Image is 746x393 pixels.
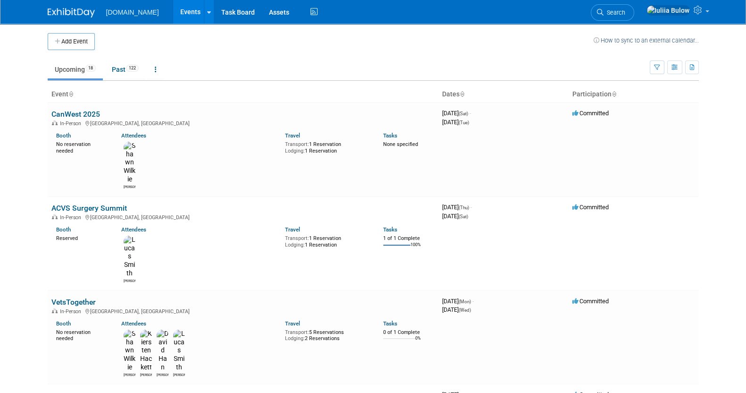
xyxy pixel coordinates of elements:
span: Transport: [285,329,309,335]
a: Tasks [383,132,397,139]
span: Committed [572,110,609,117]
span: - [469,110,471,117]
span: (Sat) [459,214,468,219]
div: Shawn Wilkie [124,372,135,377]
span: (Tue) [459,120,469,125]
div: No reservation needed [56,327,108,342]
span: Transport: [285,141,309,147]
img: ExhibitDay [48,8,95,17]
div: 5 Reservations 2 Reservations [285,327,369,342]
span: (Wed) [459,308,471,313]
span: - [472,298,474,305]
div: 0 of 1 Complete [383,329,435,336]
a: Booth [56,320,71,327]
div: [GEOGRAPHIC_DATA], [GEOGRAPHIC_DATA] [51,213,435,221]
span: Transport: [285,235,309,241]
img: Lucas Smith [124,236,135,278]
span: [DATE] [442,306,471,313]
span: [DATE] [442,204,472,211]
img: Shawn Wilkie [124,330,135,372]
div: No reservation needed [56,139,108,154]
div: 1 Reservation 1 Reservation [285,233,369,248]
span: [DATE] [442,110,471,117]
th: Event [48,86,438,103]
a: Tasks [383,226,397,233]
div: Lucas Smith [173,372,185,377]
img: Lucas Smith [173,330,185,372]
span: In-Person [60,308,84,315]
span: [DATE] [442,298,474,305]
th: Participation [569,86,699,103]
span: None specified [383,141,418,147]
img: In-Person Event [52,214,58,219]
span: 18 [85,65,96,72]
div: Shawn Wilkie [124,184,135,189]
span: Committed [572,298,609,305]
span: [DATE] [442,119,469,126]
a: Travel [285,132,300,139]
span: [DOMAIN_NAME] [106,9,159,16]
a: Tasks [383,320,397,327]
button: Add Event [48,33,95,50]
div: 1 Reservation 1 Reservation [285,139,369,154]
div: Kiersten Hackett [140,372,152,377]
a: ACVS Surgery Summit [51,204,127,213]
span: Search [604,9,625,16]
div: Lucas Smith [124,278,135,283]
a: Attendees [121,132,146,139]
span: (Thu) [459,205,469,210]
span: - [470,204,472,211]
div: Reserved [56,233,108,242]
td: 100% [411,242,421,255]
div: [GEOGRAPHIC_DATA], [GEOGRAPHIC_DATA] [51,307,435,315]
span: Lodging: [285,148,305,154]
span: Lodging: [285,242,305,248]
a: Search [591,4,634,21]
img: David Han [157,330,168,372]
img: Kiersten Hackett [140,330,152,372]
a: Sort by Participation Type [612,90,616,98]
span: (Sat) [459,111,468,116]
a: How to sync to an external calendar... [594,37,699,44]
a: Attendees [121,320,146,327]
th: Dates [438,86,569,103]
a: Upcoming18 [48,60,103,78]
a: CanWest 2025 [51,110,100,119]
img: In-Person Event [52,120,58,125]
a: Sort by Start Date [460,90,464,98]
a: Travel [285,320,300,327]
span: In-Person [60,214,84,221]
img: In-Person Event [52,308,58,313]
span: Lodging: [285,335,305,342]
a: Booth [56,226,71,233]
a: Attendees [121,226,146,233]
span: In-Person [60,120,84,127]
img: Iuliia Bulow [646,5,690,16]
a: Travel [285,226,300,233]
img: Shawn Wilkie [124,142,135,184]
div: 1 of 1 Complete [383,235,435,242]
a: Past122 [105,60,146,78]
span: Committed [572,204,609,211]
span: 122 [126,65,139,72]
span: [DATE] [442,213,468,220]
a: VetsTogether [51,298,96,307]
div: David Han [157,372,168,377]
td: 0% [415,336,421,349]
a: Booth [56,132,71,139]
a: Sort by Event Name [68,90,73,98]
span: (Mon) [459,299,471,304]
div: [GEOGRAPHIC_DATA], [GEOGRAPHIC_DATA] [51,119,435,127]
